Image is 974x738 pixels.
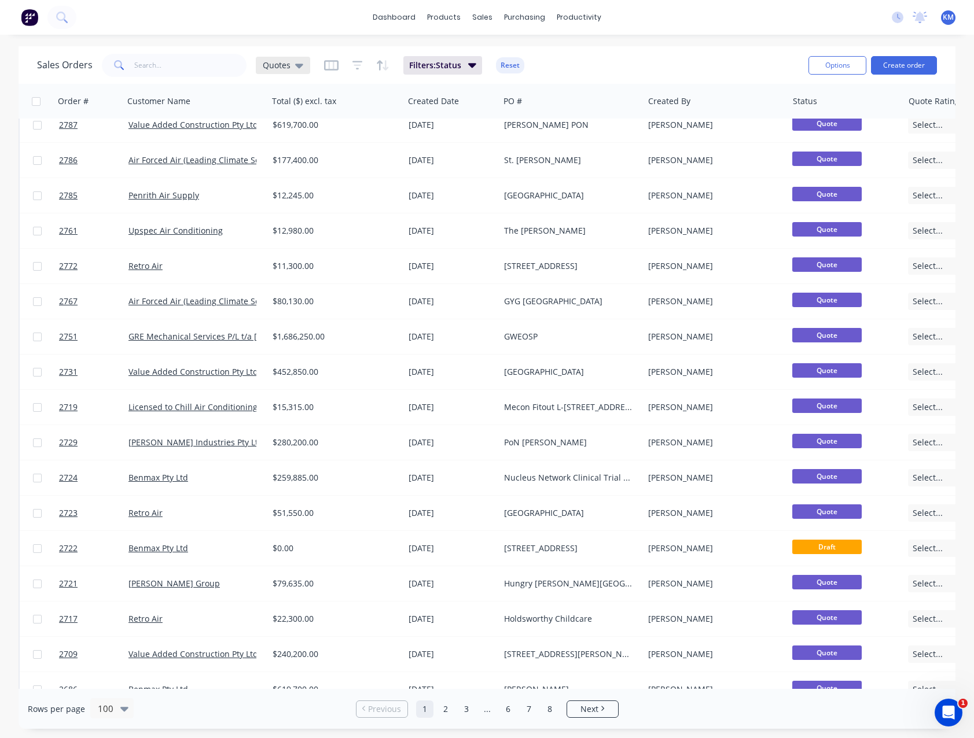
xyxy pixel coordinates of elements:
[128,684,188,695] a: Benmax Pty Ltd
[59,507,78,519] span: 2723
[59,178,128,213] a: 2785
[504,472,633,484] div: Nucleus Network Clinical Trial Facility
[648,578,777,589] div: [PERSON_NAME]
[128,119,258,130] a: Value Added Construction Pty Ltd
[913,260,943,272] span: Select...
[913,119,943,131] span: Select...
[59,648,78,660] span: 2709
[648,296,777,307] div: [PERSON_NAME]
[409,60,461,71] span: Filters: Status
[935,699,962,726] iframe: Intercom live chat
[128,401,323,412] a: Licensed to Chill Air Conditioning Australia Pty Ltd
[59,437,78,448] span: 2729
[648,154,777,166] div: [PERSON_NAME]
[792,610,862,625] span: Quote
[59,496,128,530] a: 2723
[520,700,538,718] a: Page 7
[409,613,495,625] div: [DATE]
[504,543,633,554] div: [STREET_ADDRESS]
[421,9,466,26] div: products
[272,95,336,107] div: Total ($) excl. tax
[408,95,459,107] div: Created Date
[273,613,393,625] div: $22,300.00
[913,648,943,660] span: Select...
[504,684,633,695] div: [PERSON_NAME]
[273,543,393,554] div: $0.00
[59,578,78,589] span: 2721
[913,225,943,237] span: Select...
[59,249,128,283] a: 2772
[503,95,522,107] div: PO #
[648,366,777,378] div: [PERSON_NAME]
[127,95,190,107] div: Customer Name
[59,108,128,142] a: 2787
[128,472,188,483] a: Benmax Pty Ltd
[792,328,862,342] span: Quote
[648,190,777,201] div: [PERSON_NAME]
[409,331,495,342] div: [DATE]
[792,645,862,660] span: Quote
[59,213,128,248] a: 2761
[128,578,220,589] a: [PERSON_NAME] Group
[273,684,393,695] div: $619,700.00
[504,578,633,589] div: Hungry [PERSON_NAME][GEOGRAPHIC_DATA]
[59,637,128,671] a: 2709
[59,613,78,625] span: 2717
[504,613,633,625] div: Holdsworthy Childcare
[648,119,777,131] div: [PERSON_NAME]
[913,578,943,589] span: Select...
[59,260,78,272] span: 2772
[59,143,128,178] a: 2786
[648,507,777,519] div: [PERSON_NAME]
[409,260,495,272] div: [DATE]
[128,190,199,201] a: Penrith Air Supply
[409,543,495,554] div: [DATE]
[59,672,128,707] a: 2686
[58,95,89,107] div: Order #
[59,566,128,601] a: 2721
[499,700,517,718] a: Page 6
[504,296,633,307] div: GYG [GEOGRAPHIC_DATA]
[409,190,495,201] div: [DATE]
[128,648,258,659] a: Value Added Construction Pty Ltd
[437,700,454,718] a: Page 2
[59,284,128,319] a: 2767
[273,331,393,342] div: $1,686,250.00
[409,578,495,589] div: [DATE]
[504,507,633,519] div: [GEOGRAPHIC_DATA]
[59,225,78,237] span: 2761
[59,543,78,554] span: 2722
[551,9,607,26] div: productivity
[59,460,128,495] a: 2724
[567,703,618,715] a: Next page
[273,119,393,131] div: $619,700.00
[273,472,393,484] div: $259,885.00
[792,363,862,378] span: Quote
[416,700,433,718] a: Page 1 is your current page
[792,540,862,554] span: Draft
[59,355,128,389] a: 2731
[351,700,623,718] ul: Pagination
[498,9,551,26] div: purchasing
[409,366,495,378] div: [DATE]
[648,684,777,695] div: [PERSON_NAME]
[504,437,633,448] div: PoN [PERSON_NAME]
[913,543,943,554] span: Select...
[648,225,777,237] div: [PERSON_NAME]
[913,507,943,519] span: Select...
[59,296,78,307] span: 2767
[913,154,943,166] span: Select...
[943,12,954,23] span: KM
[913,437,943,448] span: Select...
[504,648,633,660] div: [STREET_ADDRESS][PERSON_NAME]
[458,700,475,718] a: Page 3
[59,154,78,166] span: 2786
[792,398,862,413] span: Quote
[913,684,943,695] span: Select...
[496,57,524,73] button: Reset
[59,119,78,131] span: 2787
[273,648,393,660] div: $240,200.00
[808,56,866,75] button: Options
[21,9,38,26] img: Factory
[273,401,393,413] div: $15,315.00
